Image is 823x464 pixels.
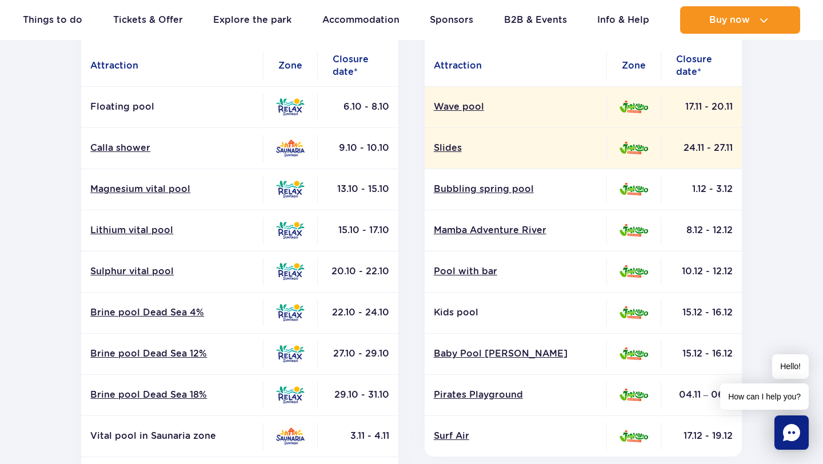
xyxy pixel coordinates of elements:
a: Mamba Adventure River [434,224,597,237]
a: Brine pool Dead Sea 12% [90,347,254,360]
span: Buy now [709,15,750,25]
img: Relax [276,98,305,115]
a: Things to do [23,6,82,34]
th: Attraction [81,45,263,86]
a: B2B & Events [504,6,567,34]
td: 15.12 - 16.12 [661,292,742,333]
a: Pirates Playground [434,389,597,401]
div: Chat [774,415,809,450]
td: 22.10 - 24.10 [318,292,398,333]
th: Closure date* [318,45,398,86]
a: Info & Help [597,6,649,34]
td: 15.12 - 16.12 [661,333,742,374]
td: 15.10 - 17.10 [318,210,398,251]
a: Pool with bar [434,265,597,278]
p: Vital pool in Saunaria zone [90,430,254,442]
img: Jamango [620,430,648,443]
a: Magnesium vital pool [90,183,254,195]
a: Calla shower [90,142,254,154]
button: Buy now [680,6,800,34]
a: Wave pool [434,101,597,113]
td: 9.10 - 10.10 [318,127,398,169]
td: 13.10 - 15.10 [318,169,398,210]
img: Relax [276,222,305,239]
td: 8.12 - 12.12 [661,210,742,251]
a: Surf Air [434,430,597,442]
img: Relax [276,304,305,321]
img: Relax [276,181,305,198]
td: 04.11 – 06.11 [661,374,742,415]
p: Kids pool [434,306,597,319]
td: 1.12 - 3.12 [661,169,742,210]
td: 3.11 - 4.11 [318,415,398,457]
img: Jamango [620,347,648,360]
td: 27.10 - 29.10 [318,333,398,374]
img: Jamango [620,306,648,319]
img: Jamango [620,101,648,113]
th: Closure date* [661,45,742,86]
a: Sponsors [430,6,473,34]
td: 29.10 - 31.10 [318,374,398,415]
a: Baby Pool [PERSON_NAME] [434,347,597,360]
img: Relax [276,386,305,403]
img: Saunaria [276,139,305,156]
td: 17.12 - 19.12 [661,415,742,457]
a: Slides [434,142,597,154]
p: Floating pool [90,101,254,113]
td: 17.11 - 20.11 [661,86,742,127]
img: Relax [276,263,305,280]
td: 6.10 - 8.10 [318,86,398,127]
a: Lithium vital pool [90,224,254,237]
a: Brine pool Dead Sea 4% [90,306,254,319]
a: Tickets & Offer [113,6,183,34]
th: Zone [263,45,318,86]
td: 24.11 - 27.11 [661,127,742,169]
a: Brine pool Dead Sea 18% [90,389,254,401]
img: Relax [276,345,305,362]
img: Saunaria [276,427,305,444]
a: Accommodation [322,6,399,34]
span: Hello! [772,354,809,379]
a: Bubbling spring pool [434,183,597,195]
th: Zone [606,45,661,86]
td: 20.10 - 22.10 [318,251,398,292]
span: How can I help you? [720,383,809,410]
td: 10.12 - 12.12 [661,251,742,292]
img: Jamango [620,265,648,278]
img: Jamango [620,224,648,237]
a: Sulphur vital pool [90,265,254,278]
th: Attraction [425,45,606,86]
a: Explore the park [213,6,291,34]
img: Jamango [620,183,648,195]
img: Jamango [620,389,648,401]
img: Jamango [620,142,648,154]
